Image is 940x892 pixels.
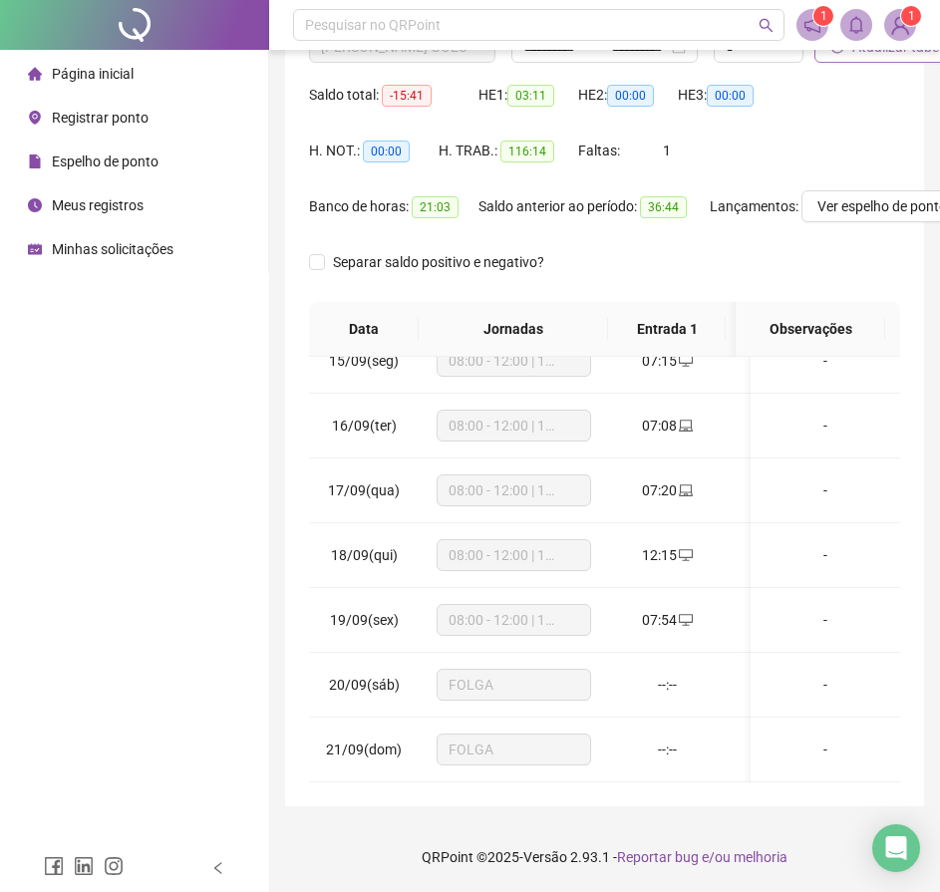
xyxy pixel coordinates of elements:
span: desktop [677,354,693,368]
span: environment [28,111,42,125]
span: FOLGA [449,670,579,700]
span: Espelho de ponto [52,153,158,169]
span: Minhas solicitações [52,241,173,257]
div: 07:08 [624,415,710,437]
div: 07:15 [624,350,710,372]
span: 19/09(sex) [330,612,399,628]
span: home [28,67,42,81]
span: 08:00 - 12:00 | 13:00 - 18:00 [449,540,579,570]
span: 21/09(dom) [326,742,402,757]
div: - [767,415,884,437]
span: Reportar bug e/ou melhoria [617,849,787,865]
span: clock-circle [28,198,42,212]
span: FOLGA [449,735,579,764]
span: bell [847,16,865,34]
div: 13:15 [742,544,827,566]
span: linkedin [74,856,94,876]
span: 00:00 [363,141,410,162]
span: 1 [820,9,827,23]
th: Jornadas [419,302,608,357]
div: 12:15 [624,544,710,566]
div: H. NOT.: [309,140,439,162]
span: instagram [104,856,124,876]
div: --:-- [742,674,827,696]
footer: QRPoint © 2025 - 2.93.1 - [269,822,940,892]
span: to [587,39,603,55]
span: laptop [677,419,693,433]
sup: 1 [813,6,833,26]
span: 18/09(qui) [331,547,398,563]
span: notification [803,16,821,34]
div: 12:00 [742,479,827,501]
span: 00:00 [707,85,754,107]
div: HE 3: [678,84,778,107]
div: Lançamentos: [710,195,869,218]
span: Separar saldo positivo e negativo? [325,251,552,273]
img: 83968 [885,10,915,40]
div: - [767,674,884,696]
div: HE 2: [578,84,678,107]
span: desktop [677,548,693,562]
div: H. TRAB.: [439,140,578,162]
div: HE 1: [478,84,578,107]
span: 08:00 - 12:00 | 13:00 - 18:00 [449,475,579,505]
div: - [767,544,884,566]
span: 21:03 [412,196,459,218]
span: 00:00 [607,85,654,107]
span: laptop [677,483,693,497]
div: 12:00 [742,415,827,437]
div: --:-- [742,609,827,631]
div: 07:54 [624,609,710,631]
th: Entrada 1 [608,302,726,357]
span: 116:14 [500,141,554,162]
sup: Atualize o seu contato no menu Meus Dados [901,6,921,26]
span: Meus registros [52,197,144,213]
div: - [767,479,884,501]
span: 08:00 - 12:00 | 13:00 - 18:00 [449,411,579,441]
div: - [767,609,884,631]
th: Saída 1 [726,302,843,357]
div: --:-- [742,739,827,760]
span: 08:00 - 12:00 | 13:00 - 17:00 [449,605,579,635]
span: 08:00 - 12:00 | 13:00 - 18:00 [449,346,579,376]
th: Data [309,302,419,357]
span: schedule [28,242,42,256]
span: 20/09(sáb) [329,677,400,693]
span: 36:44 [640,196,687,218]
span: Observações [752,318,869,340]
span: 16/09(ter) [332,418,397,434]
div: --:-- [624,739,710,760]
span: Versão [523,849,567,865]
span: 1 [663,143,671,158]
span: Página inicial [52,66,134,82]
span: facebook [44,856,64,876]
div: --:-- [624,674,710,696]
div: - [767,350,884,372]
span: left [211,861,225,875]
span: 03:11 [507,85,554,107]
span: file [28,154,42,168]
span: Registrar ponto [52,110,149,126]
div: - [767,739,884,760]
span: 1 [908,9,915,23]
div: Open Intercom Messenger [872,824,920,872]
span: desktop [677,613,693,627]
th: Observações [736,302,885,357]
span: 15/09(seg) [329,353,399,369]
div: Banco de horas: [309,195,478,218]
span: Faltas: [578,143,623,158]
div: 12:20 [742,350,827,372]
span: -15:41 [382,85,432,107]
span: search [759,18,774,33]
div: Saldo anterior ao período: [478,195,710,218]
span: 17/09(qua) [328,482,400,498]
div: Saldo total: [309,84,478,107]
div: 07:20 [624,479,710,501]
